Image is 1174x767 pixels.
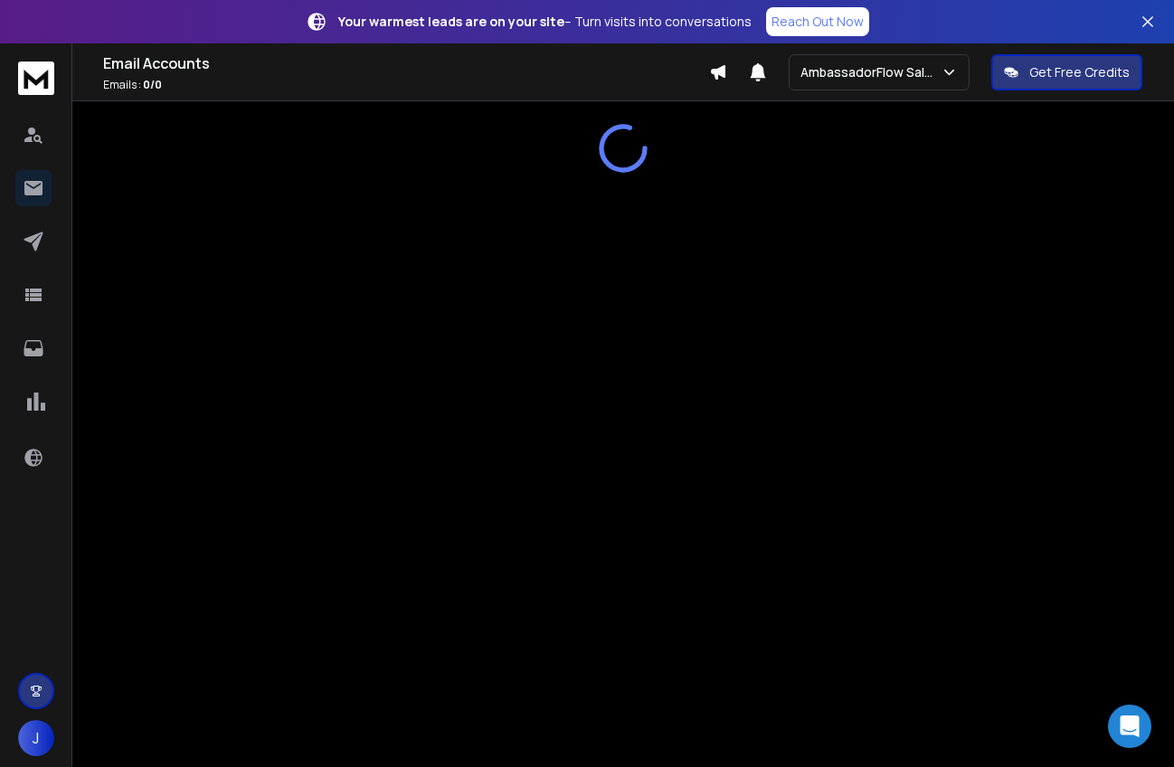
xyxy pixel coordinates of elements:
[766,7,869,36] a: Reach Out Now
[18,62,54,95] img: logo
[338,13,564,30] strong: Your warmest leads are on your site
[18,720,54,756] button: J
[338,13,752,31] p: – Turn visits into conversations
[1029,63,1130,81] p: Get Free Credits
[143,77,162,92] span: 0 / 0
[772,13,864,31] p: Reach Out Now
[991,54,1142,90] button: Get Free Credits
[103,52,709,74] h1: Email Accounts
[103,78,709,92] p: Emails :
[1108,705,1151,748] div: Open Intercom Messenger
[800,63,941,81] p: AmbassadorFlow Sales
